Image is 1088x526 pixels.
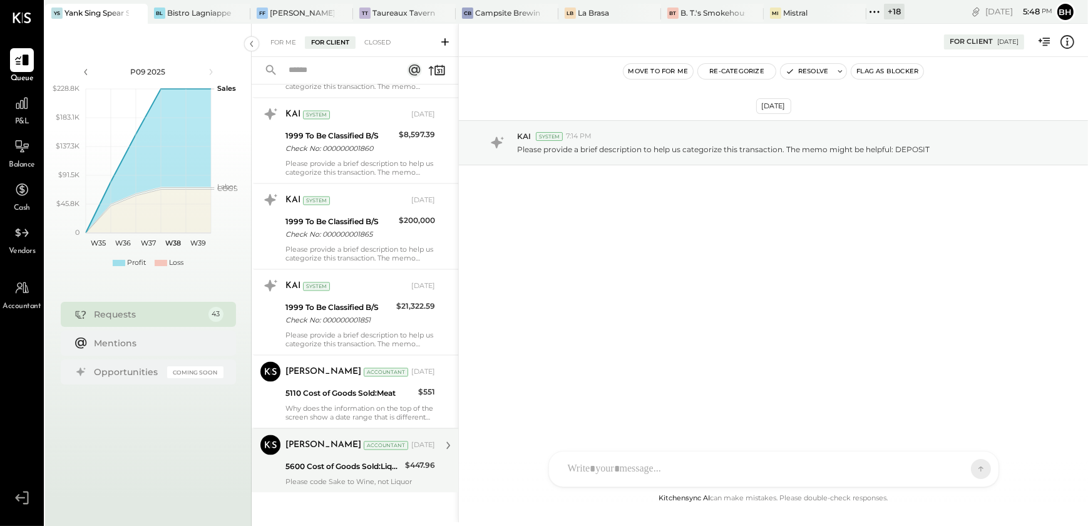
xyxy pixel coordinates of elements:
[851,64,923,79] button: Flag as Blocker
[3,301,41,312] span: Accountant
[217,84,236,93] text: Sales
[680,8,745,18] div: B. T.'s Smokehouse
[399,214,435,227] div: $200,000
[285,366,361,378] div: [PERSON_NAME]
[667,8,679,19] div: BT
[56,142,80,150] text: $137.3K
[95,337,217,349] div: Mentions
[997,38,1019,46] div: [DATE]
[1,48,43,85] a: Queue
[303,196,330,205] div: System
[624,64,694,79] button: Move to for me
[190,239,206,247] text: W39
[56,199,80,208] text: $45.8K
[884,4,905,19] div: + 18
[418,386,435,398] div: $551
[1,221,43,257] a: Vendors
[411,110,435,120] div: [DATE]
[411,440,435,450] div: [DATE]
[285,245,435,262] div: Please provide a brief description to help us categorize this transaction. The memo might be help...
[303,110,330,119] div: System
[462,8,473,19] div: CB
[285,387,414,400] div: 5110 Cost of Goods Sold:Meat
[217,183,236,192] text: Labor
[285,108,300,121] div: KAI
[536,132,563,141] div: System
[58,170,80,179] text: $91.5K
[167,366,223,378] div: Coming Soon
[285,477,435,486] div: Please code Sake to Wine, not Liquor
[9,160,35,171] span: Balance
[950,37,993,47] div: For Client
[396,300,435,312] div: $21,322.59
[285,404,435,421] div: Why does the information on the top of the screen show a date range that is different from the in...
[270,8,334,18] div: [PERSON_NAME], LLC
[285,142,395,155] div: Check No: 000000001860
[285,159,435,177] div: Please provide a brief description to help us categorize this transaction. The memo might be help...
[364,441,408,450] div: Accountant
[11,73,34,85] span: Queue
[169,258,183,268] div: Loss
[411,195,435,205] div: [DATE]
[985,6,1052,18] div: [DATE]
[95,308,202,321] div: Requests
[257,8,268,19] div: FF
[405,459,435,472] div: $447.96
[64,8,129,18] div: Yank Sing Spear Street
[75,228,80,237] text: 0
[1055,2,1075,22] button: Bh
[9,246,36,257] span: Vendors
[770,8,781,19] div: Mi
[285,194,300,207] div: KAI
[264,36,302,49] div: For Me
[95,366,161,378] div: Opportunities
[285,280,300,292] div: KAI
[1,178,43,214] a: Cash
[566,131,592,142] span: 7:14 PM
[154,8,165,19] div: BL
[372,8,435,18] div: Taureaux Tavern
[517,131,531,142] span: KAI
[1,135,43,171] a: Balance
[364,368,408,376] div: Accountant
[51,8,63,19] div: YS
[1,91,43,128] a: P&L
[411,281,435,291] div: [DATE]
[303,282,330,291] div: System
[698,64,776,79] button: Re-Categorize
[359,8,371,19] div: TT
[217,184,238,193] text: COGS
[53,84,80,93] text: $228.8K
[517,144,930,155] p: Please provide a brief description to help us categorize this transaction. The memo might be help...
[411,367,435,377] div: [DATE]
[285,439,361,451] div: [PERSON_NAME]
[756,98,791,114] div: [DATE]
[1,276,43,312] a: Accountant
[285,314,393,326] div: Check No: 000000001851
[167,8,231,18] div: Bistro Lagniappe
[285,130,395,142] div: 1999 To Be Classified B/S
[95,66,202,77] div: P09 2025
[358,36,397,49] div: Closed
[399,128,435,141] div: $8,597.39
[115,239,131,247] text: W36
[15,116,29,128] span: P&L
[141,239,156,247] text: W37
[578,8,609,18] div: La Brasa
[970,5,982,18] div: copy link
[285,301,393,314] div: 1999 To Be Classified B/S
[56,113,80,121] text: $183.1K
[285,228,395,240] div: Check No: 000000001865
[305,36,356,49] div: For Client
[285,460,401,473] div: 5600 Cost of Goods Sold:Liquor
[475,8,540,18] div: Campsite Brewing
[285,331,435,348] div: Please provide a brief description to help us categorize this transaction. The memo might be help...
[208,307,223,322] div: 43
[565,8,576,19] div: LB
[783,8,808,18] div: Mistral
[781,64,833,79] button: Resolve
[285,215,395,228] div: 1999 To Be Classified B/S
[165,239,181,247] text: W38
[127,258,146,268] div: Profit
[14,203,30,214] span: Cash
